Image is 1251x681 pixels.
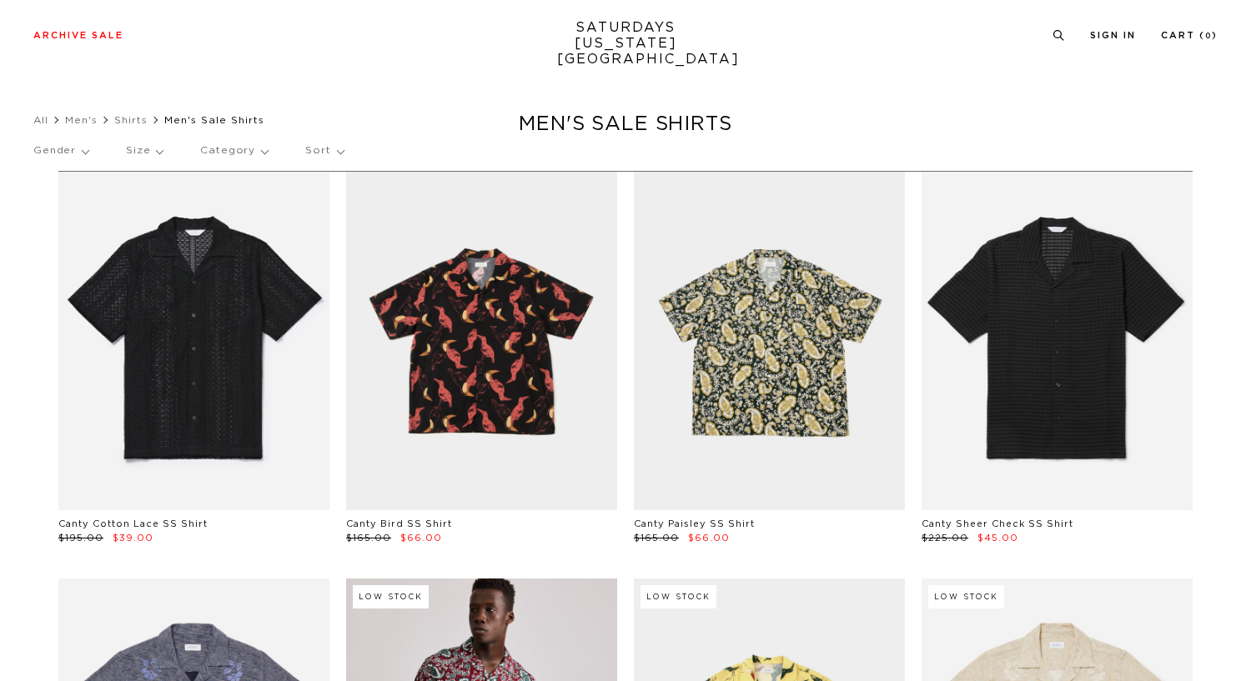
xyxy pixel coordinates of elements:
[641,585,716,608] div: Low Stock
[922,533,968,543] span: $225.00
[353,585,429,608] div: Low Stock
[557,20,695,68] a: SATURDAYS[US_STATE][GEOGRAPHIC_DATA]
[33,31,123,40] a: Archive Sale
[305,132,343,170] p: Sort
[634,519,755,528] a: Canty Paisley SS Shirt
[346,519,452,528] a: Canty Bird SS Shirt
[200,132,268,170] p: Category
[114,115,148,125] a: Shirts
[928,585,1004,608] div: Low Stock
[1205,33,1212,40] small: 0
[346,533,391,543] span: $165.00
[688,533,730,543] span: $66.00
[977,533,1018,543] span: $45.00
[113,533,153,543] span: $39.00
[33,115,48,125] a: All
[1090,31,1136,40] a: Sign In
[58,533,103,543] span: $195.00
[634,533,679,543] span: $165.00
[400,533,442,543] span: $66.00
[164,115,264,125] span: Men's Sale Shirts
[65,115,98,125] a: Men's
[58,519,208,528] a: Canty Cotton Lace SS Shirt
[126,132,163,170] p: Size
[922,519,1073,528] a: Canty Sheer Check SS Shirt
[33,132,88,170] p: Gender
[1161,31,1218,40] a: Cart (0)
